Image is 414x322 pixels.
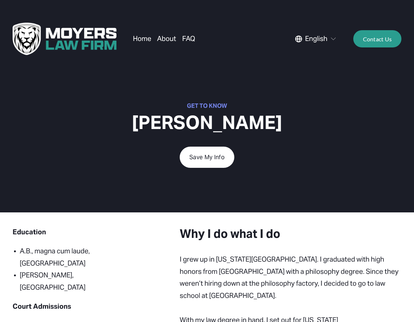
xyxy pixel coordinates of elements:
[20,245,101,270] p: A.B., magna cum laude, [GEOGRAPHIC_DATA]
[133,32,151,46] a: Home
[13,302,71,310] strong: Court Admissions
[13,227,46,236] strong: Education
[182,32,195,46] a: FAQ
[61,111,353,134] h1: [PERSON_NAME]
[305,33,327,45] span: English
[295,32,336,46] div: language picker
[180,253,402,302] p: I grew up in [US_STATE][GEOGRAPHIC_DATA]. I graduated with high honors from [GEOGRAPHIC_DATA] wit...
[180,147,234,168] a: Save My Info
[187,102,227,110] strong: GET TO KNOW
[157,32,176,46] a: About
[13,23,117,55] img: Moyers Law Firm | Everyone Matters. Everyone Counts.
[353,30,402,47] a: Contact Us
[20,269,101,294] p: [PERSON_NAME], [GEOGRAPHIC_DATA]
[180,226,402,241] h3: Why I do what I do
